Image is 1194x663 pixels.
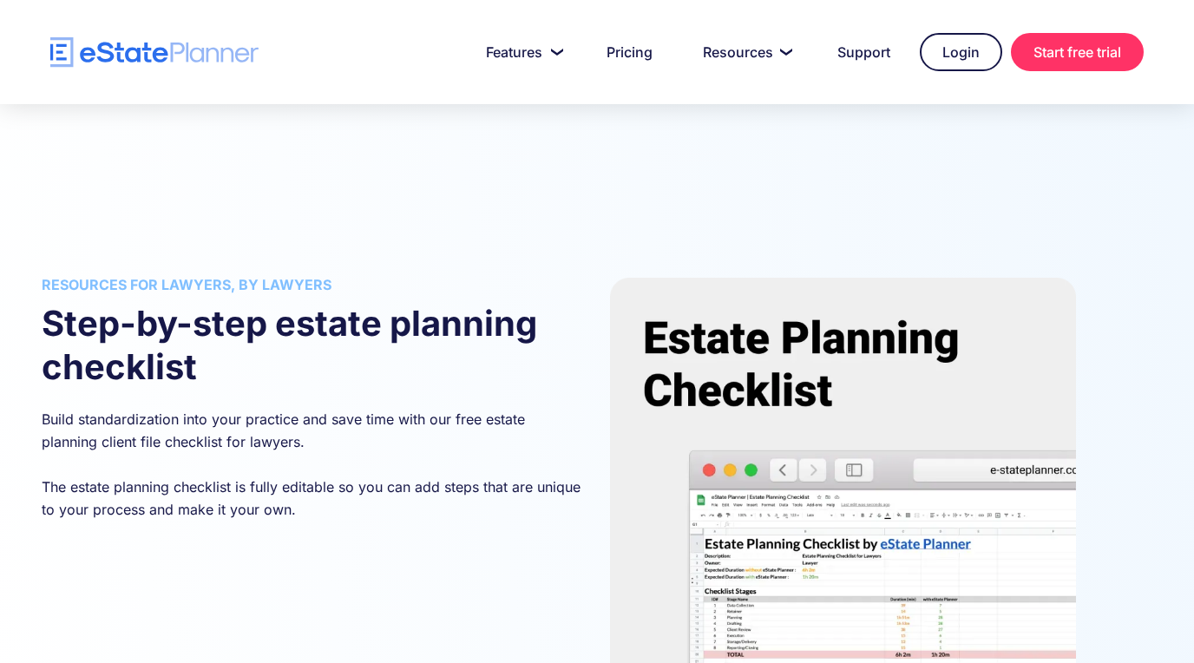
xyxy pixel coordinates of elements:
[586,35,673,69] a: Pricing
[920,33,1002,71] a: Login
[682,35,808,69] a: Resources
[817,35,911,69] a: Support
[42,302,584,389] h2: Step-by-step estate planning checklist
[465,35,577,69] a: Features
[1011,33,1144,71] a: Start free trial
[50,37,259,68] a: home
[42,278,584,292] h3: Resources for lawyers, by lawyers
[42,408,584,521] p: Build standardization into your practice and save time with our free estate planning client file ...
